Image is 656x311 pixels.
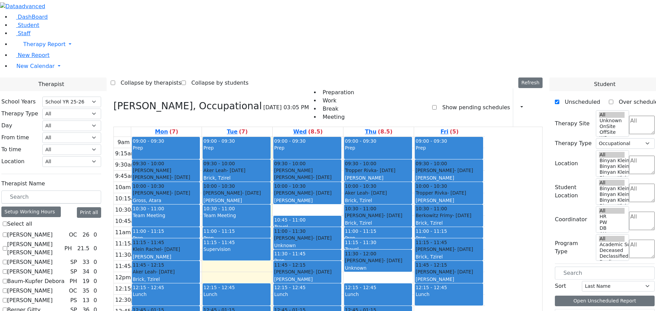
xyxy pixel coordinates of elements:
div: Prep [345,144,411,151]
span: 12:15 - 12:45 [345,285,376,290]
label: Location [555,159,578,168]
div: Brick, Tzirel [345,197,411,204]
div: 10am [114,183,132,192]
span: Student [18,22,39,28]
span: 10:00 - 10:30 [415,183,447,189]
a: Staff [11,30,30,37]
label: [PERSON_NAME] [7,287,53,295]
option: Binyan Klein 4 [599,164,625,169]
span: 11:00 - 11:15 [133,228,164,234]
span: - [DATE] [161,246,180,252]
div: 10:15am [114,195,141,203]
span: 10:30 - 11:00 [133,206,164,211]
div: Travel [345,246,411,253]
div: Aker Leah [133,268,199,275]
label: Show pending schedules [437,102,510,113]
span: - [DATE] [227,168,245,173]
span: - [DATE] [383,258,402,263]
input: Search [1,190,101,203]
div: PH [61,244,74,253]
span: - [DATE] [313,174,331,180]
label: [PERSON_NAME] [7,296,53,305]
label: Therapy Site [555,119,590,128]
span: 09:00 - 09:30 [274,138,305,144]
a: Student [11,22,39,28]
label: Student Location [555,183,592,200]
span: 11:45 - 12:15 [133,261,164,268]
span: 09:30 - 10:00 [133,160,164,167]
span: 10:00 - 10:30 [345,183,376,189]
li: Work [320,97,354,105]
option: DB [599,225,625,231]
div: Prep [274,257,341,264]
span: Student [594,80,615,88]
div: 12:30pm [114,296,141,304]
span: [PERSON_NAME] [274,167,313,174]
label: (8.5) [378,128,393,136]
div: Delete [538,102,543,113]
span: 10:30 - 11:00 [415,205,447,212]
span: 12:15 - 12:45 [274,285,305,290]
option: All [599,152,625,158]
span: 11:15 - 11:45 [133,239,164,246]
div: Prep [415,144,482,151]
label: [PERSON_NAME] [7,268,53,276]
span: 10:30 - 11:00 [345,205,376,212]
div: [PERSON_NAME] [345,257,411,264]
span: 09:30 - 10:00 [415,160,447,167]
div: 33 [81,258,91,266]
div: 9am [116,138,131,146]
option: AH [599,231,625,237]
option: Binyan Klein 2 [599,203,625,209]
div: [PERSON_NAME] שניצער [274,204,341,211]
option: OffSite [599,129,625,135]
label: Collapse by therapists [115,77,181,88]
div: SP [68,258,80,266]
div: Lunch [345,291,411,298]
label: [PERSON_NAME] [PERSON_NAME] [7,240,61,257]
div: Lunch [274,291,341,298]
span: 11:45 - 12:15 [415,261,447,268]
div: Brick, Tzirel [203,174,270,181]
div: 35 [81,287,91,295]
div: Prep [133,144,199,151]
div: [PERSON_NAME] [274,268,341,275]
div: 0 [92,287,98,295]
option: Deceased [599,248,625,253]
div: Prep [274,144,341,151]
span: - [DATE] [452,213,471,218]
h3: [PERSON_NAME], Occupational [113,100,262,112]
label: School Years [1,98,36,106]
div: Brick, Tzirel [345,220,411,226]
option: Academic Support [599,242,625,248]
a: DashBoard [11,14,48,20]
div: [PERSON_NAME] [133,189,199,196]
option: All [599,236,625,242]
textarea: Search [629,212,655,230]
div: Tropper Rivka [415,189,482,196]
div: Aker Leah [203,167,270,174]
option: OnSite [599,124,625,129]
span: 11:00 - 11:15 [415,228,447,234]
label: [PERSON_NAME] [7,258,53,266]
div: Tropper Rivka [345,167,411,174]
option: All [599,180,625,186]
span: 09:00 - 09:30 [345,138,376,144]
span: 09:00 - 09:30 [133,138,164,144]
div: 0 [92,277,98,285]
option: Declassified [599,253,625,259]
label: Therapy Type [1,110,38,118]
span: 11:00 - 11:15 [203,228,235,234]
div: Brick, Tzirel [133,276,199,283]
span: Staff [18,30,30,37]
div: [PERSON_NAME] [415,246,482,253]
div: [PERSON_NAME] [274,174,341,181]
span: - [DATE] [383,213,402,218]
label: (7) [239,128,248,136]
div: 11:45am [114,262,141,270]
option: Binyan Klein 2 [599,175,625,181]
div: 13 [81,296,91,305]
button: Refresh [518,77,543,88]
div: Berkowitz Frimy [415,212,482,219]
span: 12:15 - 12:45 [415,285,447,290]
